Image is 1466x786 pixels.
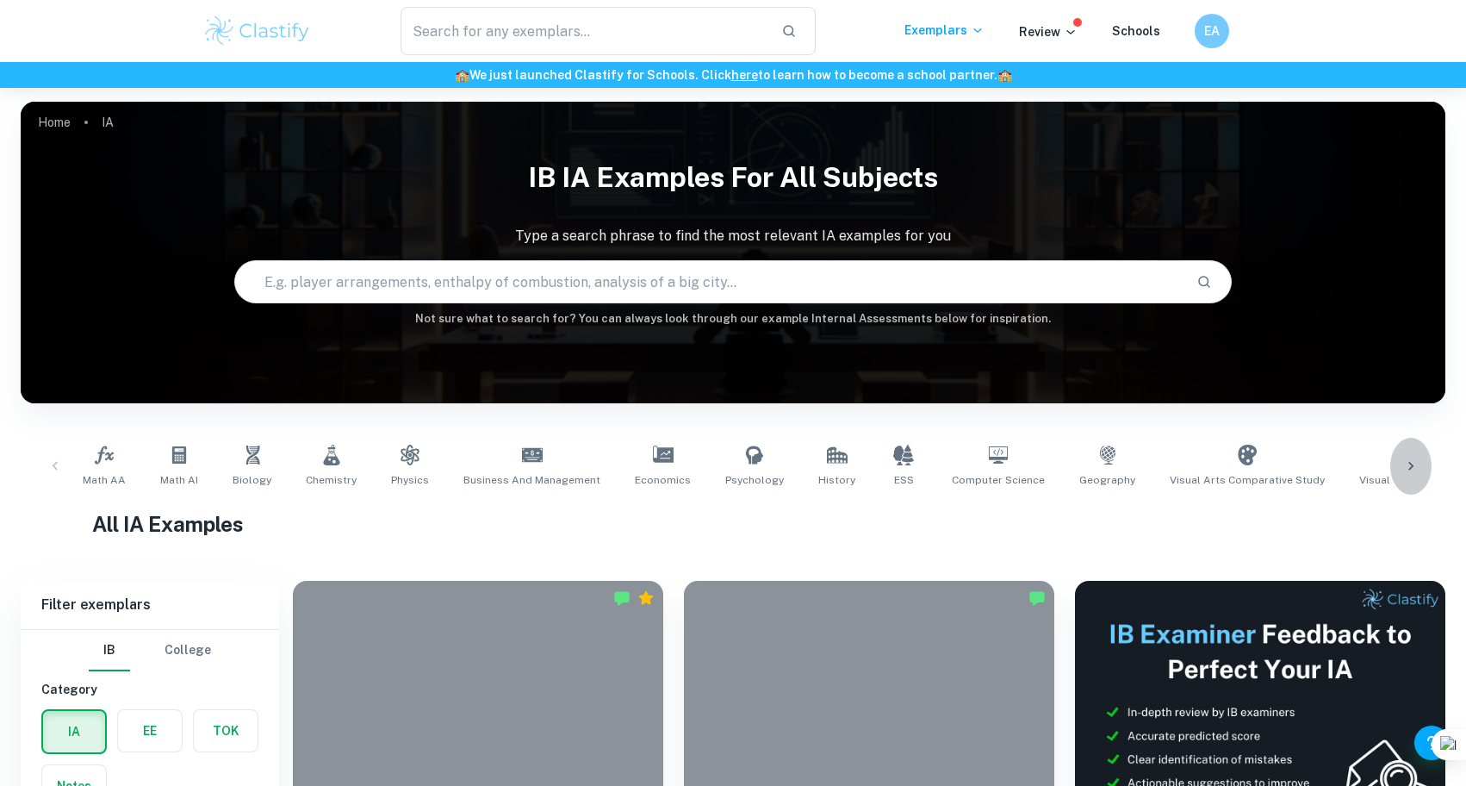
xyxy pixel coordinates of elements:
[89,630,211,671] div: Filter type choice
[21,150,1445,205] h1: IB IA examples for all subjects
[41,680,258,699] h6: Category
[1112,24,1160,38] a: Schools
[21,310,1445,327] h6: Not sure what to search for? You can always look through our example Internal Assessments below f...
[1195,14,1229,48] button: EA
[89,630,130,671] button: IB
[306,472,357,488] span: Chemistry
[904,21,985,40] p: Exemplars
[202,14,312,48] img: Clastify logo
[455,68,469,82] span: 🏫
[391,472,429,488] span: Physics
[1079,472,1135,488] span: Geography
[731,68,758,82] a: here
[102,113,114,132] p: IA
[160,472,198,488] span: Math AI
[1019,22,1078,41] p: Review
[997,68,1012,82] span: 🏫
[194,710,258,752] button: TOK
[233,472,271,488] span: Biology
[235,258,1183,306] input: E.g. player arrangements, enthalpy of combustion, analysis of a big city...
[38,110,71,134] a: Home
[401,7,767,55] input: Search for any exemplars...
[635,472,691,488] span: Economics
[637,589,655,607] div: Premium
[952,472,1045,488] span: Computer Science
[1170,472,1325,488] span: Visual Arts Comparative Study
[165,630,211,671] button: College
[43,711,105,752] button: IA
[818,472,855,488] span: History
[613,589,631,607] img: Marked
[118,710,182,752] button: EE
[1202,22,1222,41] h6: EA
[1190,267,1219,296] button: Search
[83,472,126,488] span: Math AA
[1414,726,1449,760] button: Help and Feedback
[92,508,1375,540] h1: All IA Examples
[21,581,279,629] h6: Filter exemplars
[463,472,600,488] span: Business and Management
[1028,589,1046,607] img: Marked
[3,65,1463,84] h6: We just launched Clastify for Schools. Click to learn how to become a school partner.
[21,226,1445,246] p: Type a search phrase to find the most relevant IA examples for you
[894,472,914,488] span: ESS
[725,472,784,488] span: Psychology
